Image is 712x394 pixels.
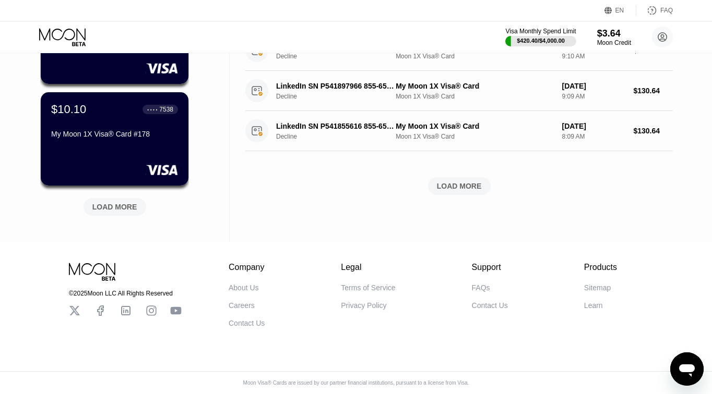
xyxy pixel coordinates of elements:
[472,301,508,310] div: Contact Us
[396,53,553,60] div: Moon 1X Visa® Card
[437,181,482,191] div: LOAD MORE
[584,284,611,292] div: Sitemap
[276,133,404,140] div: Decline
[633,87,673,95] div: $130.64
[69,290,182,297] div: © 2025 Moon LLC All Rights Reserved
[51,130,178,138] div: My Moon 1X Visa® Card #178
[341,263,395,272] div: Legal
[597,28,631,39] div: $3.64
[92,202,137,212] div: LOAD MORE
[562,53,625,60] div: 9:10 AM
[229,301,255,310] div: Careers
[604,5,636,16] div: EN
[229,284,259,292] div: About Us
[562,82,625,90] div: [DATE]
[562,93,625,100] div: 9:09 AM
[472,284,490,292] div: FAQs
[615,7,624,14] div: EN
[636,5,673,16] div: FAQ
[276,82,395,90] div: LinkedIn SN P541897966 855-6535653 US
[517,38,565,44] div: $420.40 / $4,000.00
[472,263,508,272] div: Support
[396,93,553,100] div: Moon 1X Visa® Card
[159,106,173,113] div: 7538
[245,71,673,111] div: LinkedIn SN P541897966 855-6535653 USDeclineMy Moon 1X Visa® CardMoon 1X Visa® Card[DATE]9:09 AM$...
[341,284,395,292] div: Terms of Service
[245,177,673,195] div: LOAD MORE
[245,111,673,151] div: LinkedIn SN P541855616 855-6535653 USDeclineMy Moon 1X Visa® CardMoon 1X Visa® Card[DATE]8:09 AM$...
[584,263,617,272] div: Products
[660,7,673,14] div: FAQ
[597,39,631,46] div: Moon Credit
[51,103,86,116] div: $10.10
[505,28,576,35] div: Visa Monthly Spend Limit
[76,194,154,216] div: LOAD MORE
[41,92,188,186] div: $10.10● ● ● ●7538My Moon 1X Visa® Card #178
[396,133,553,140] div: Moon 1X Visa® Card
[229,319,265,327] div: Contact Us
[341,301,386,310] div: Privacy Policy
[670,352,704,386] iframe: 启动消息传送窗口的按钮
[276,53,404,60] div: Decline
[562,133,625,140] div: 8:09 AM
[147,108,158,111] div: ● ● ● ●
[597,28,631,46] div: $3.64Moon Credit
[396,122,553,130] div: My Moon 1X Visa® Card
[584,301,603,310] div: Learn
[396,82,553,90] div: My Moon 1X Visa® Card
[276,122,395,130] div: LinkedIn SN P541855616 855-6535653 US
[633,127,673,135] div: $130.64
[505,28,576,46] div: Visa Monthly Spend Limit$420.40/$4,000.00
[235,380,478,386] div: Moon Visa® Cards are issued by our partner financial institutions, pursuant to a license from Visa.
[276,93,404,100] div: Decline
[562,122,625,130] div: [DATE]
[229,263,265,272] div: Company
